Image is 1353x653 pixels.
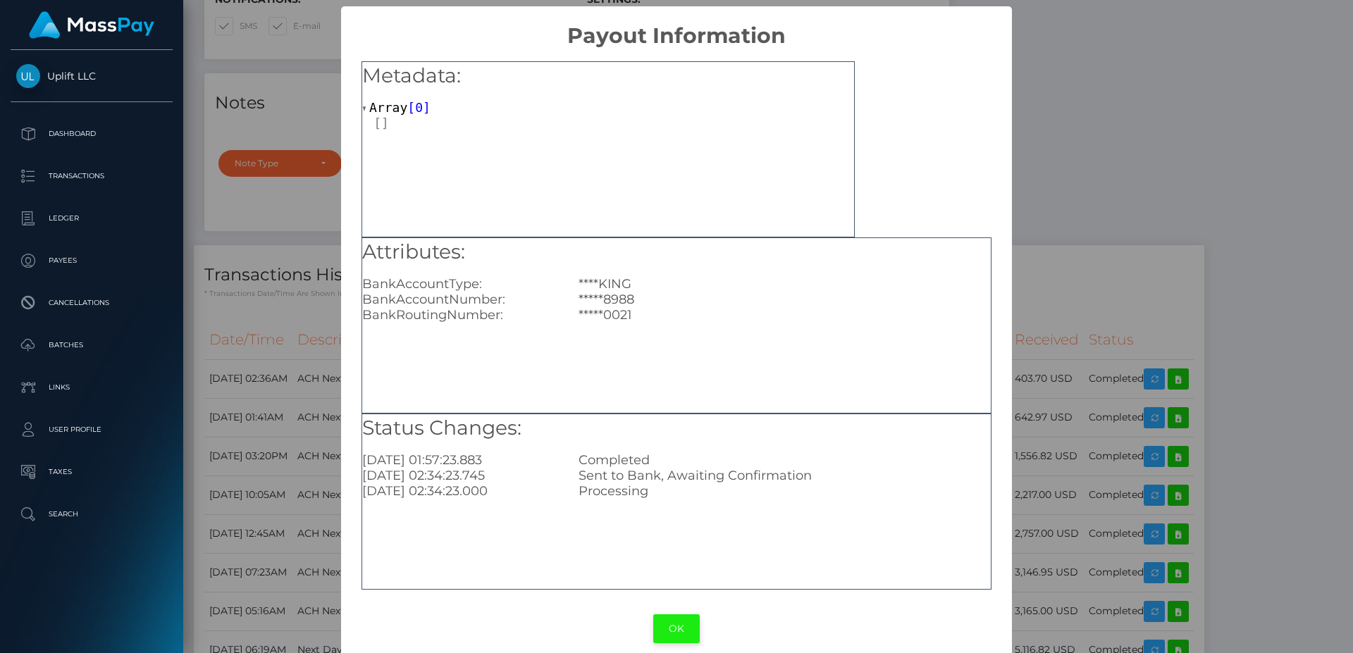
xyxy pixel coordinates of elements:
[362,62,854,90] h5: Metadata:
[369,100,407,115] span: Array
[11,70,173,82] span: Uplift LLC
[352,276,568,292] div: BankAccountType:
[16,419,167,440] p: User Profile
[423,100,431,115] span: ]
[352,483,568,499] div: [DATE] 02:34:23.000
[16,377,167,398] p: Links
[568,468,1001,483] div: Sent to Bank, Awaiting Confirmation
[653,614,700,643] button: OK
[16,166,167,187] p: Transactions
[352,292,568,307] div: BankAccountNumber:
[352,307,568,323] div: BankRoutingNumber:
[362,238,991,266] h5: Attributes:
[352,452,568,468] div: [DATE] 01:57:23.883
[16,504,167,525] p: Search
[352,468,568,483] div: [DATE] 02:34:23.745
[29,11,154,39] img: MassPay Logo
[16,123,167,144] p: Dashboard
[16,250,167,271] p: Payees
[16,64,40,88] img: Uplift LLC
[16,335,167,356] p: Batches
[415,100,423,115] span: 0
[16,208,167,229] p: Ledger
[16,292,167,313] p: Cancellations
[407,100,415,115] span: [
[362,414,991,442] h5: Status Changes:
[568,483,1001,499] div: Processing
[341,6,1011,49] h2: Payout Information
[568,452,1001,468] div: Completed
[16,461,167,483] p: Taxes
